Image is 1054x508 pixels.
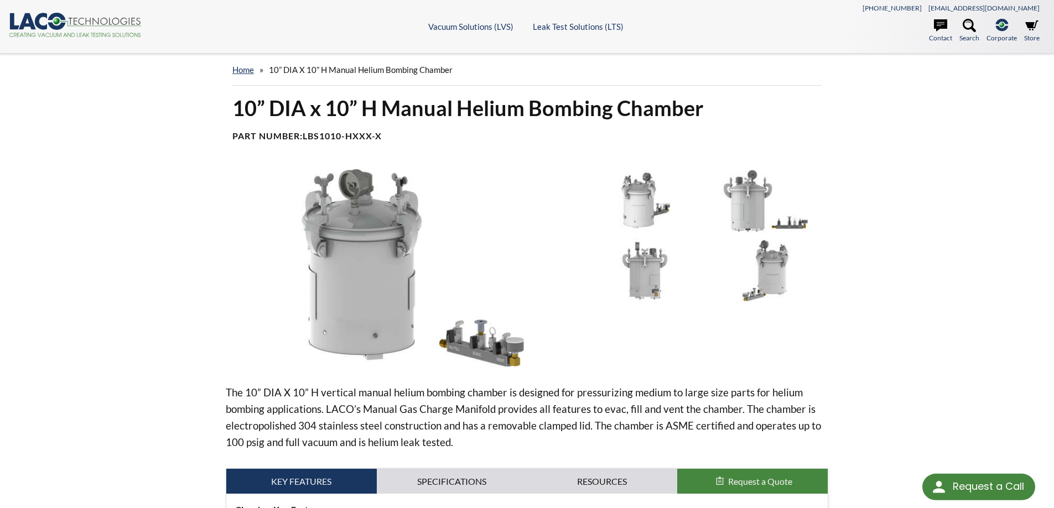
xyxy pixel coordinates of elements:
a: Specifications [377,469,527,494]
div: Request a Call [922,474,1035,500]
a: Contact [929,19,952,43]
img: 10" x 10" Bombing Chamber Front View [708,169,823,233]
a: Resources [527,469,678,494]
h4: Part Number: [232,130,822,142]
img: round button [930,478,948,496]
img: 10" x 10" Bombing Chamber 3/4 view [587,169,702,233]
img: 10" x 10" Bombing Chamber [226,169,579,366]
b: LBS1010-HXXX-X [303,130,382,141]
a: Key Features [226,469,377,494]
a: home [232,65,254,75]
p: The 10” DIA X 10” H vertical manual helium bombing chamber is designed for pressurizing medium to... [226,384,829,451]
span: Request a Quote [728,476,792,486]
a: Search [959,19,979,43]
h1: 10” DIA x 10” H Manual Helium Bombing Chamber [232,95,822,122]
span: Corporate [986,33,1017,43]
button: Request a Quote [677,469,828,494]
div: » [232,54,822,86]
span: 10” DIA x 10” H Manual Helium Bombing Chamber [269,65,453,75]
a: Vacuum Solutions (LVS) [428,22,513,32]
img: 10" x 10" Bombing Chamber Side View [587,238,702,302]
a: [EMAIL_ADDRESS][DOMAIN_NAME] [928,4,1040,12]
img: 10" x 10" Bombing Chamber Rear View [708,238,823,302]
a: [PHONE_NUMBER] [863,4,922,12]
a: Store [1024,19,1040,43]
div: Request a Call [953,474,1024,499]
a: Leak Test Solutions (LTS) [533,22,624,32]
